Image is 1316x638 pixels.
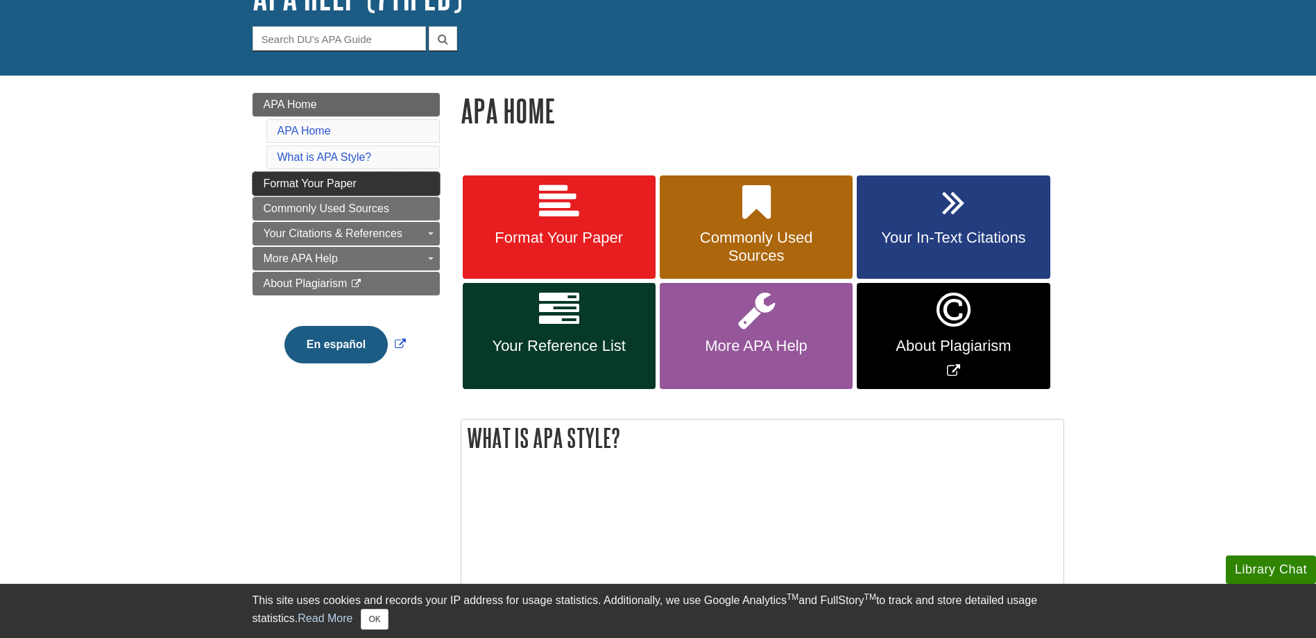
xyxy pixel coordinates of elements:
[264,252,338,264] span: More APA Help
[461,420,1063,456] h2: What is APA Style?
[787,592,798,602] sup: TM
[361,609,388,630] button: Close
[277,151,372,163] a: What is APA Style?
[277,125,331,137] a: APA Home
[253,26,426,51] input: Search DU's APA Guide
[253,93,440,117] a: APA Home
[857,283,1050,389] a: Link opens in new window
[473,229,645,247] span: Format Your Paper
[350,279,362,288] i: This link opens in a new window
[670,337,842,355] span: More APA Help
[857,175,1050,279] a: Your In-Text Citations
[253,172,440,196] a: Format Your Paper
[253,247,440,270] a: More APA Help
[864,592,876,602] sup: TM
[867,229,1039,247] span: Your In-Text Citations
[298,612,352,624] a: Read More
[253,93,440,387] div: Guide Page Menu
[264,202,389,214] span: Commonly Used Sources
[264,178,357,189] span: Format Your Paper
[264,227,402,239] span: Your Citations & References
[473,337,645,355] span: Your Reference List
[463,283,656,389] a: Your Reference List
[253,272,440,295] a: About Plagiarism
[461,93,1064,128] h1: APA Home
[253,592,1064,630] div: This site uses cookies and records your IP address for usage statistics. Additionally, we use Goo...
[284,326,388,363] button: En español
[264,277,348,289] span: About Plagiarism
[660,175,853,279] a: Commonly Used Sources
[253,222,440,245] a: Your Citations & References
[867,337,1039,355] span: About Plagiarism
[281,338,409,350] a: Link opens in new window
[1226,555,1316,584] button: Library Chat
[463,175,656,279] a: Format Your Paper
[264,98,317,110] span: APA Home
[253,197,440,221] a: Commonly Used Sources
[660,283,853,389] a: More APA Help
[670,229,842,265] span: Commonly Used Sources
